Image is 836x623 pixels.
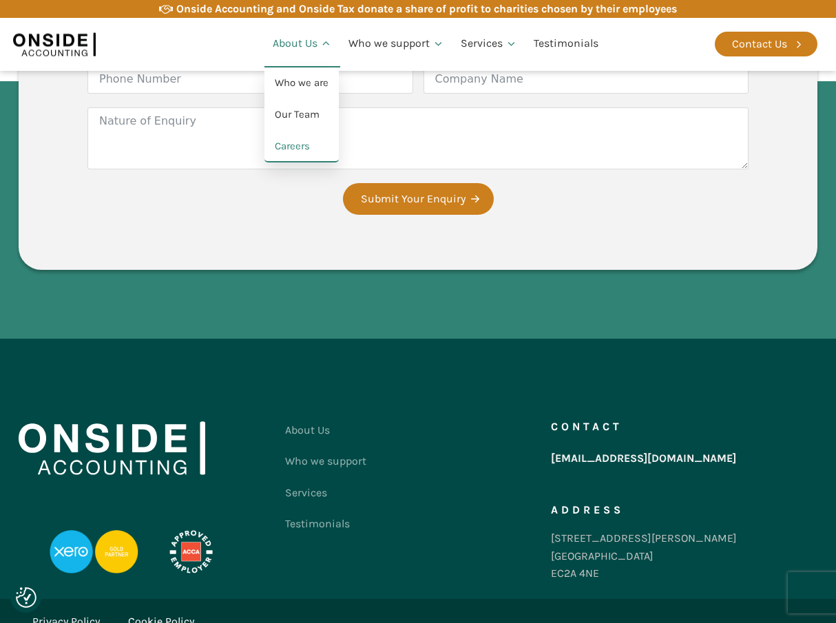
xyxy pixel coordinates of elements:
[13,28,96,60] img: Onside Accounting
[551,446,736,471] a: [EMAIL_ADDRESS][DOMAIN_NAME]
[715,32,817,56] a: Contact Us
[285,477,366,509] a: Services
[19,421,205,475] img: Onside Accounting
[551,505,624,516] h5: Address
[264,131,339,162] a: Careers
[264,67,339,99] a: Who we are
[551,421,623,432] h5: Contact
[343,183,494,215] button: Submit Your Enquiry
[452,21,525,67] a: Services
[525,21,607,67] a: Testimonials
[264,99,339,131] a: Our Team
[87,107,749,169] textarea: Nature of Enquiry
[87,64,413,94] input: Phone Number
[340,21,452,67] a: Who we support
[16,587,36,608] img: Revisit consent button
[152,530,229,574] img: APPROVED-EMPLOYER-PROFESSIONAL-DEVELOPMENT-REVERSED_LOGO
[551,529,737,582] div: [STREET_ADDRESS][PERSON_NAME] [GEOGRAPHIC_DATA] EC2A 4NE
[285,445,366,477] a: Who we support
[732,35,787,53] div: Contact Us
[285,508,366,540] a: Testimonials
[285,414,366,446] a: About Us
[16,587,36,608] button: Consent Preferences
[264,21,340,67] a: About Us
[424,64,749,94] input: Company Name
